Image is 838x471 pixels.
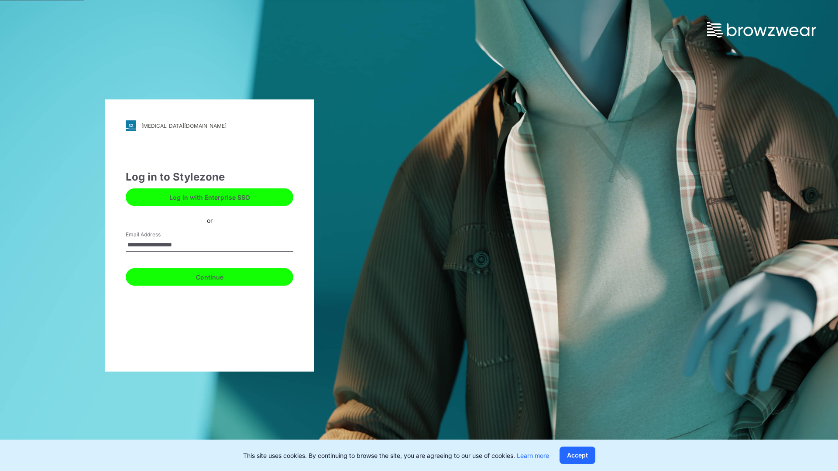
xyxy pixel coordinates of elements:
div: Log in to Stylezone [126,169,293,185]
a: Learn more [517,452,549,459]
label: Email Address [126,231,187,239]
button: Log in with Enterprise SSO [126,188,293,206]
button: Accept [560,447,595,464]
img: browzwear-logo.73288ffb.svg [707,22,816,38]
div: or [200,215,220,225]
img: svg+xml;base64,PHN2ZyB3aWR0aD0iMjgiIGhlaWdodD0iMjgiIHZpZXdCb3g9IjAgMCAyOCAyOCIgZmlsbD0ibm9uZSIgeG... [126,120,136,131]
div: [MEDICAL_DATA][DOMAIN_NAME] [141,123,227,129]
p: This site uses cookies. By continuing to browse the site, you are agreeing to our use of cookies. [243,451,549,460]
a: [MEDICAL_DATA][DOMAIN_NAME] [126,120,293,131]
button: Continue [126,268,293,286]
